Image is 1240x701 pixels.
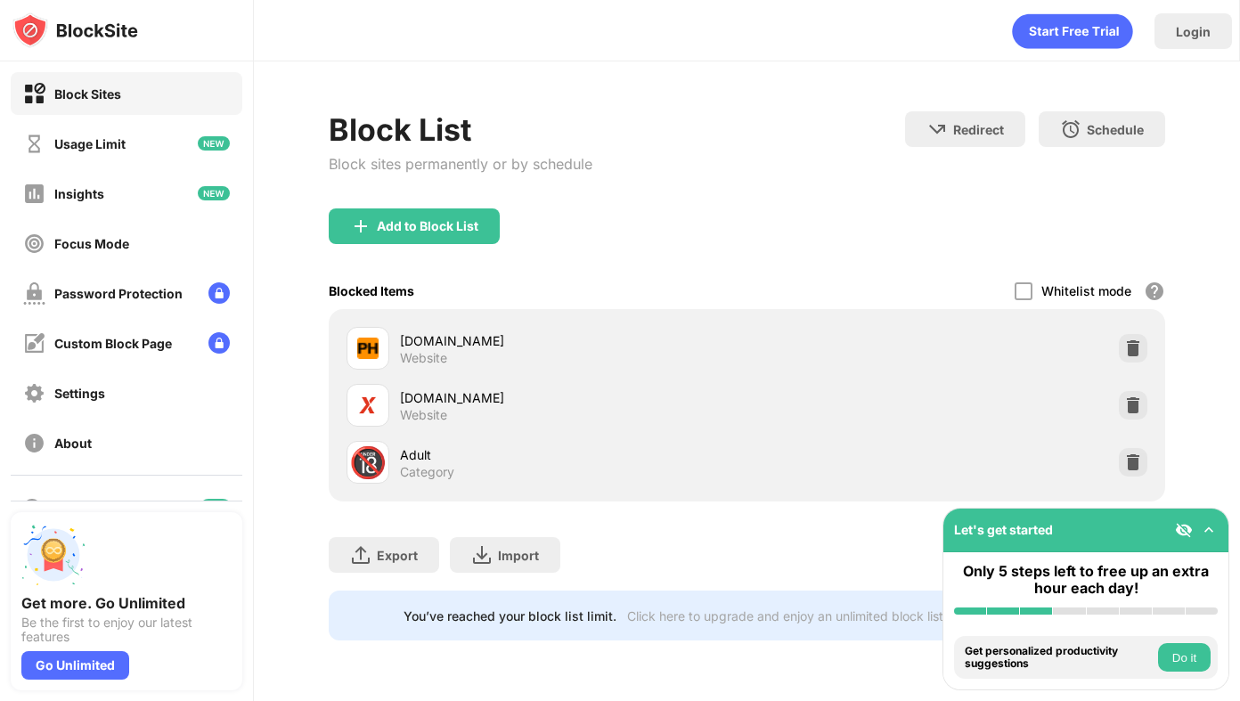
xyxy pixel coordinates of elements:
[23,133,45,155] img: time-usage-off.svg
[198,136,230,151] img: new-icon.svg
[54,136,126,151] div: Usage Limit
[953,122,1004,137] div: Redirect
[54,86,121,102] div: Block Sites
[198,186,230,200] img: new-icon.svg
[400,388,747,407] div: [DOMAIN_NAME]
[21,497,43,518] img: blocking-icon.svg
[404,608,616,624] div: You’ve reached your block list limit.
[357,395,379,416] img: favicons
[54,386,105,401] div: Settings
[54,336,172,351] div: Custom Block Page
[349,444,387,481] div: 🔞
[1175,521,1193,539] img: eye-not-visible.svg
[12,12,138,48] img: logo-blocksite.svg
[400,445,747,464] div: Adult
[400,464,454,480] div: Category
[954,522,1053,537] div: Let's get started
[21,594,232,612] div: Get more. Go Unlimited
[23,382,45,404] img: settings-off.svg
[208,332,230,354] img: lock-menu.svg
[54,436,92,451] div: About
[23,282,45,305] img: password-protection-off.svg
[23,83,45,105] img: block-on.svg
[23,432,45,454] img: about-off.svg
[377,548,418,563] div: Export
[1041,283,1131,298] div: Whitelist mode
[329,155,592,173] div: Block sites permanently or by schedule
[1200,521,1218,539] img: omni-setup-toggle.svg
[54,186,104,201] div: Insights
[21,523,86,587] img: push-unlimited.svg
[965,645,1154,671] div: Get personalized productivity suggestions
[954,563,1218,597] div: Only 5 steps left to free up an extra hour each day!
[1012,13,1133,49] div: animation
[400,407,447,423] div: Website
[54,286,183,301] div: Password Protection
[357,338,379,359] img: favicons
[208,282,230,304] img: lock-menu.svg
[23,332,45,355] img: customize-block-page-off.svg
[400,350,447,366] div: Website
[400,331,747,350] div: [DOMAIN_NAME]
[329,283,414,298] div: Blocked Items
[329,111,592,148] div: Block List
[627,608,947,624] div: Click here to upgrade and enjoy an unlimited block list.
[377,219,478,233] div: Add to Block List
[498,548,539,563] div: Import
[1087,122,1144,137] div: Schedule
[1176,24,1211,39] div: Login
[21,615,232,644] div: Be the first to enjoy our latest features
[54,236,129,251] div: Focus Mode
[23,232,45,255] img: focus-off.svg
[21,651,129,680] div: Go Unlimited
[1158,643,1211,672] button: Do it
[23,183,45,205] img: insights-off.svg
